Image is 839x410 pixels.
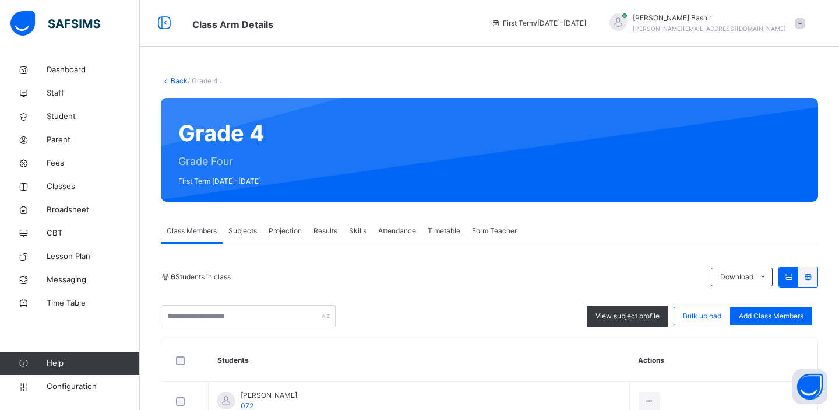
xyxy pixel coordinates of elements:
th: Students [209,339,630,382]
span: Skills [349,226,366,236]
span: Classes [47,181,140,192]
span: Dashboard [47,64,140,76]
span: Add Class Members [739,311,803,321]
a: Back [171,76,188,85]
span: Students in class [171,272,231,282]
span: Download [720,272,753,282]
div: HamidBashir [598,13,811,34]
span: View subject profile [595,311,660,321]
span: CBT [47,227,140,239]
span: Subjects [228,226,257,236]
span: Lesson Plan [47,251,140,262]
span: Form Teacher [472,226,517,236]
span: / Grade 4 . [188,76,221,85]
span: Messaging [47,274,140,286]
span: 072 [241,401,253,410]
button: Open asap [792,369,827,404]
span: Results [313,226,337,236]
span: Bulk upload [683,311,721,321]
span: Staff [47,87,140,99]
span: Fees [47,157,140,169]
span: Parent [47,134,140,146]
span: Time Table [47,297,140,309]
span: Help [47,358,139,369]
span: Class Arm Details [192,19,273,30]
span: Attendance [378,226,416,236]
th: Actions [629,339,817,382]
b: 6 [171,272,175,281]
span: Class Members [167,226,217,236]
span: Timetable [428,226,460,236]
span: Broadsheet [47,204,140,216]
span: [PERSON_NAME][EMAIL_ADDRESS][DOMAIN_NAME] [633,25,786,32]
img: safsims [10,11,100,36]
span: [PERSON_NAME] [241,390,297,401]
span: Configuration [47,381,139,393]
span: [PERSON_NAME] Bashir [633,13,786,23]
span: Projection [269,226,302,236]
span: session/term information [491,18,586,29]
span: Student [47,111,140,122]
